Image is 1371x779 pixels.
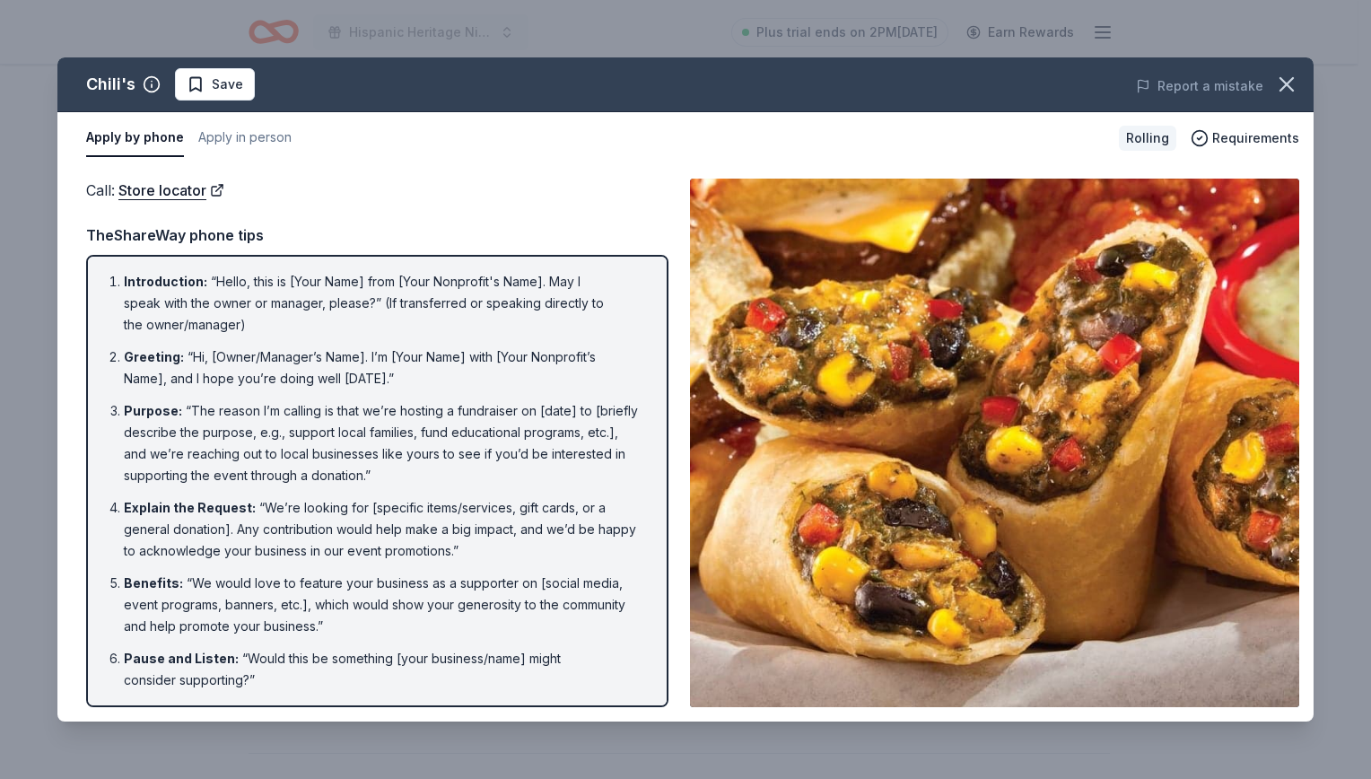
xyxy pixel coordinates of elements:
[198,119,292,157] button: Apply in person
[86,119,184,157] button: Apply by phone
[124,400,642,486] li: “The reason I’m calling is that we’re hosting a fundraiser on [date] to [briefly describe the pur...
[124,497,642,562] li: “We’re looking for [specific items/services, gift cards, or a general donation]. Any contribution...
[86,223,668,247] div: TheShareWay phone tips
[124,349,184,364] span: Greeting :
[86,179,668,202] div: Call :
[124,705,266,720] span: Respond Accordingly :
[1119,126,1176,151] div: Rolling
[175,68,255,101] button: Save
[124,573,642,637] li: “We would love to feature your business as a supporter on [social media, event programs, banners,...
[124,648,642,691] li: “Would this be something [your business/name] might consider supporting?”
[124,500,256,515] span: Explain the Request :
[1191,127,1299,149] button: Requirements
[1136,75,1263,97] button: Report a mistake
[212,74,243,95] span: Save
[86,70,135,99] div: Chili's
[124,403,182,418] span: Purpose :
[124,651,239,666] span: Pause and Listen :
[118,179,224,202] a: Store locator
[124,271,642,336] li: “Hello, this is [Your Name] from [Your Nonprofit's Name]. May I speak with the owner or manager, ...
[124,346,642,389] li: “Hi, [Owner/Manager’s Name]. I’m [Your Name] with [Your Nonprofit’s Name], and I hope you’re doin...
[690,179,1299,707] img: Image for Chili's
[124,575,183,591] span: Benefits :
[124,274,207,289] span: Introduction :
[1212,127,1299,149] span: Requirements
